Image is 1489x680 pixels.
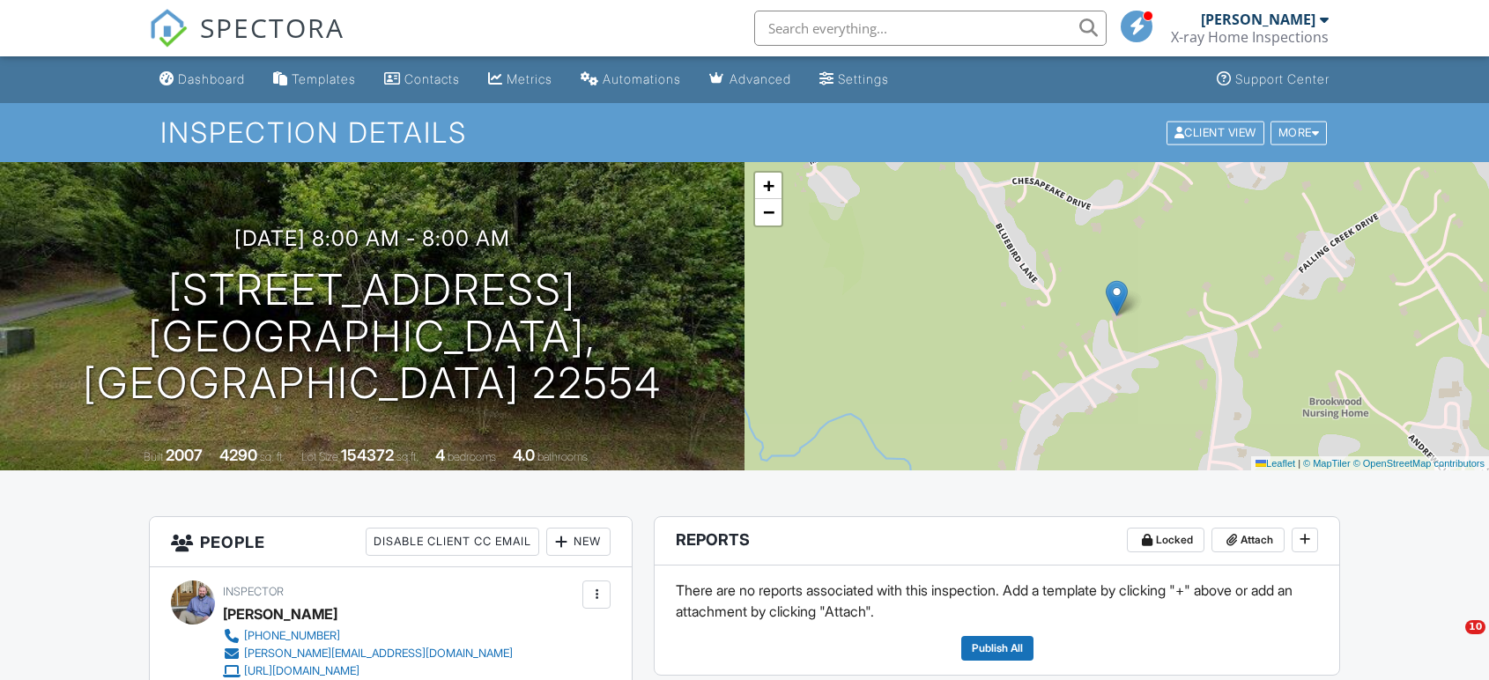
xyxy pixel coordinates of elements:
[574,63,688,96] a: Automations (Basic)
[160,117,1329,148] h1: Inspection Details
[166,446,203,464] div: 2007
[1167,121,1264,144] div: Client View
[1270,121,1328,144] div: More
[754,11,1107,46] input: Search everything...
[1210,63,1337,96] a: Support Center
[150,517,632,567] h3: People
[266,63,363,96] a: Templates
[223,627,513,645] a: [PHONE_NUMBER]
[200,9,344,46] span: SPECTORA
[223,645,513,662] a: [PERSON_NAME][EMAIL_ADDRESS][DOMAIN_NAME]
[1256,458,1295,469] a: Leaflet
[481,63,559,96] a: Metrics
[730,71,791,86] div: Advanced
[1298,458,1300,469] span: |
[513,446,535,464] div: 4.0
[763,201,774,223] span: −
[366,528,539,556] div: Disable Client CC Email
[260,450,285,463] span: sq. ft.
[149,24,344,61] a: SPECTORA
[234,226,510,250] h3: [DATE] 8:00 am - 8:00 am
[507,71,552,86] div: Metrics
[838,71,889,86] div: Settings
[812,63,896,96] a: Settings
[1465,620,1485,634] span: 10
[603,71,681,86] div: Automations
[1353,458,1485,469] a: © OpenStreetMap contributors
[301,450,338,463] span: Lot Size
[377,63,467,96] a: Contacts
[404,71,460,86] div: Contacts
[152,63,252,96] a: Dashboard
[1429,620,1471,662] iframe: Intercom live chat
[1235,71,1330,86] div: Support Center
[223,601,337,627] div: [PERSON_NAME]
[244,629,340,643] div: [PHONE_NUMBER]
[755,199,782,225] a: Zoom out
[1171,28,1329,46] div: X-ray Home Inspections
[223,585,284,598] span: Inspector
[1165,125,1269,138] a: Client View
[244,664,359,678] div: [URL][DOMAIN_NAME]
[28,267,716,406] h1: [STREET_ADDRESS] [GEOGRAPHIC_DATA], [GEOGRAPHIC_DATA] 22554
[435,446,445,464] div: 4
[1303,458,1351,469] a: © MapTiler
[537,450,588,463] span: bathrooms
[702,63,798,96] a: Advanced
[223,662,513,680] a: [URL][DOMAIN_NAME]
[448,450,496,463] span: bedrooms
[144,450,163,463] span: Built
[1106,280,1128,316] img: Marker
[292,71,356,86] div: Templates
[341,446,394,464] div: 154372
[244,647,513,661] div: [PERSON_NAME][EMAIL_ADDRESS][DOMAIN_NAME]
[178,71,245,86] div: Dashboard
[763,174,774,196] span: +
[149,9,188,48] img: The Best Home Inspection Software - Spectora
[219,446,257,464] div: 4290
[1201,11,1315,28] div: [PERSON_NAME]
[755,173,782,199] a: Zoom in
[396,450,419,463] span: sq.ft.
[546,528,611,556] div: New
